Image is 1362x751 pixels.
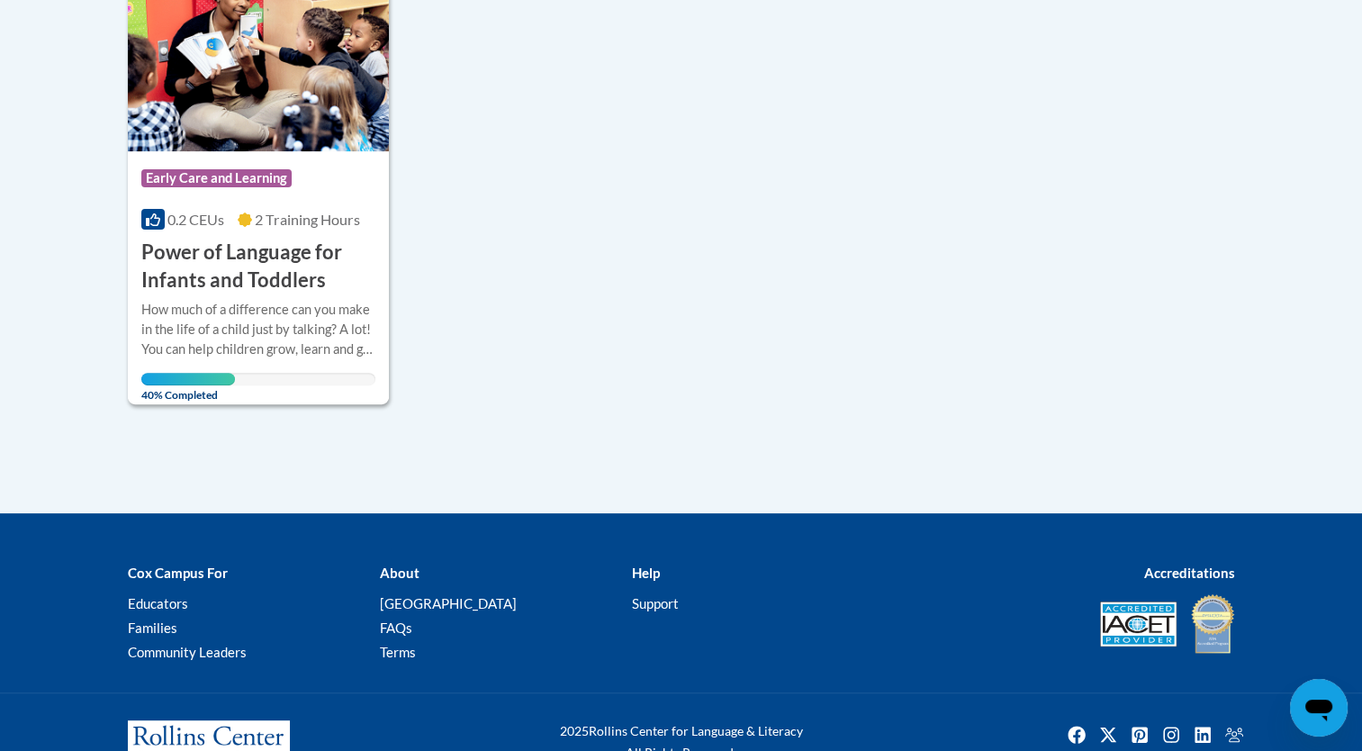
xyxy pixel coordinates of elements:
[1188,720,1217,749] img: LinkedIn icon
[379,565,419,581] b: About
[1220,720,1249,749] a: Facebook Group
[379,644,415,660] a: Terms
[1062,720,1091,749] img: Facebook icon
[1188,720,1217,749] a: Linkedin
[128,644,247,660] a: Community Leaders
[141,239,376,294] h3: Power of Language for Infants and Toddlers
[379,620,411,636] a: FAQs
[128,565,228,581] b: Cox Campus For
[631,565,659,581] b: Help
[1220,720,1249,749] img: Facebook group icon
[1157,720,1186,749] img: Instagram icon
[631,595,678,611] a: Support
[1157,720,1186,749] a: Instagram
[128,620,177,636] a: Families
[167,211,224,228] span: 0.2 CEUs
[1290,679,1348,737] iframe: Button to launch messaging window
[1190,593,1235,656] img: IDA® Accredited
[141,373,235,402] span: 40% Completed
[379,595,516,611] a: [GEOGRAPHIC_DATA]
[1062,720,1091,749] a: Facebook
[255,211,360,228] span: 2 Training Hours
[141,300,376,359] div: How much of a difference can you make in the life of a child just by talking? A lot! You can help...
[141,169,292,187] span: Early Care and Learning
[141,373,235,385] div: Your progress
[1094,720,1123,749] img: Twitter icon
[1125,720,1154,749] a: Pinterest
[1100,602,1177,647] img: Accredited IACET® Provider
[128,595,188,611] a: Educators
[1144,565,1235,581] b: Accreditations
[1125,720,1154,749] img: Pinterest icon
[560,723,589,738] span: 2025
[1094,720,1123,749] a: Twitter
